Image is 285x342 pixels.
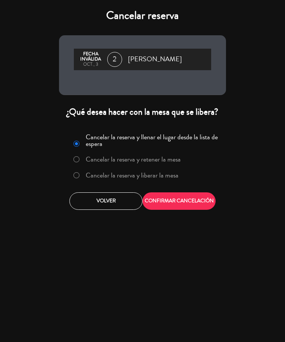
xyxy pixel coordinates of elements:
span: [PERSON_NAME] [128,54,182,65]
h4: Cancelar reserva [59,9,226,22]
button: Volver [69,192,142,210]
label: Cancelar la reserva y liberar la mesa [86,172,178,179]
div: Fecha inválida [78,52,104,62]
label: Cancelar la reserva y llenar el lugar desde la lista de espera [86,134,222,147]
div: oct., 3 [78,62,104,67]
button: CONFIRMAR CANCELACIÓN [142,192,216,210]
div: ¿Qué desea hacer con la mesa que se libera? [59,106,226,118]
label: Cancelar la reserva y retener la mesa [86,156,181,163]
span: 2 [107,52,122,67]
